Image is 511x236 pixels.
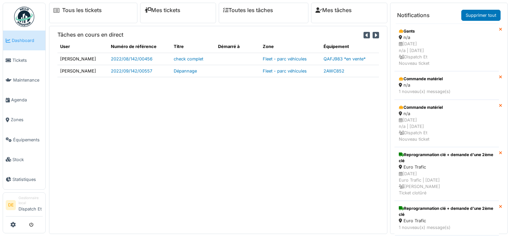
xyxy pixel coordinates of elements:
[399,224,495,231] div: 1 nouveau(x) message(s)
[399,110,495,117] div: n/a
[397,12,430,18] h6: Notifications
[174,68,197,74] a: Dépannage
[3,150,45,170] a: Stock
[111,68,152,74] a: 2022/09/142/00557
[461,10,501,21] a: Supprimer tout
[263,56,307,61] a: Fleet - parc véhicules
[399,41,495,66] div: [DATE] n/a | [DATE] Dispatch Et Nouveau ticket
[399,164,495,170] div: Euro Trafic
[11,97,43,103] span: Agenda
[399,88,495,95] div: 1 nouveau(x) message(s)
[399,117,495,143] div: [DATE] n/a | [DATE] Dispatch Et Nouveau ticket
[108,41,171,53] th: Numéro de référence
[394,71,499,99] a: Commande matériel n/a 1 nouveau(x) message(s)
[12,156,43,163] span: Stock
[321,41,379,53] th: Équipement
[171,41,216,53] th: Titre
[62,7,102,13] a: Tous les tickets
[223,7,273,13] a: Toutes les tâches
[57,53,108,65] td: [PERSON_NAME]
[399,152,495,164] div: Reprogrammation clé + demande d'une 2ème clé
[12,57,43,63] span: Tickets
[260,41,321,53] th: Zone
[18,195,43,206] div: Gestionnaire local
[3,90,45,110] a: Agenda
[324,56,366,61] a: QAFJ983 *en vente*
[394,100,499,147] a: Commande matériel n/a [DATE]n/a | [DATE] Dispatch EtNouveau ticket
[399,34,495,41] div: n/a
[174,56,203,61] a: check complet
[394,147,499,201] a: Reprogrammation clé + demande d'une 2ème clé Euro Trafic [DATE]Euro Trafic | [DATE] [PERSON_NAME]...
[12,176,43,183] span: Statistiques
[394,23,499,71] a: Gants n/a [DATE]n/a | [DATE] Dispatch EtNouveau ticket
[6,195,43,217] a: DE Gestionnaire localDispatch Et
[13,77,43,83] span: Maintenance
[3,70,45,90] a: Maintenance
[3,31,45,50] a: Dashboard
[399,104,495,110] div: Commande matériel
[60,44,70,49] span: translation missing: fr.shared.user
[399,76,495,82] div: Commande matériel
[57,65,108,77] td: [PERSON_NAME]
[14,7,34,27] img: Badge_color-CXgf-gQk.svg
[111,56,153,61] a: 2022/08/142/00456
[399,171,495,196] div: [DATE] Euro Trafic | [DATE] [PERSON_NAME] Ticket clotûré
[324,68,344,74] a: 2AWC852
[263,68,307,74] a: Fleet - parc véhicules
[399,205,495,218] div: Reprogrammation clé + demande d'une 2ème clé
[215,41,260,53] th: Démarré à
[57,32,123,38] h6: Tâches en cours en direct
[12,37,43,44] span: Dashboard
[399,28,495,34] div: Gants
[144,7,180,13] a: Mes tickets
[3,50,45,70] a: Tickets
[315,7,352,13] a: Mes tâches
[3,170,45,189] a: Statistiques
[18,195,43,215] li: Dispatch Et
[13,137,43,143] span: Équipements
[399,82,495,88] div: n/a
[399,218,495,224] div: Euro Trafic
[6,200,16,210] li: DE
[3,130,45,150] a: Équipements
[3,110,45,130] a: Zones
[394,201,499,235] a: Reprogrammation clé + demande d'une 2ème clé Euro Trafic 1 nouveau(x) message(s)
[11,116,43,123] span: Zones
